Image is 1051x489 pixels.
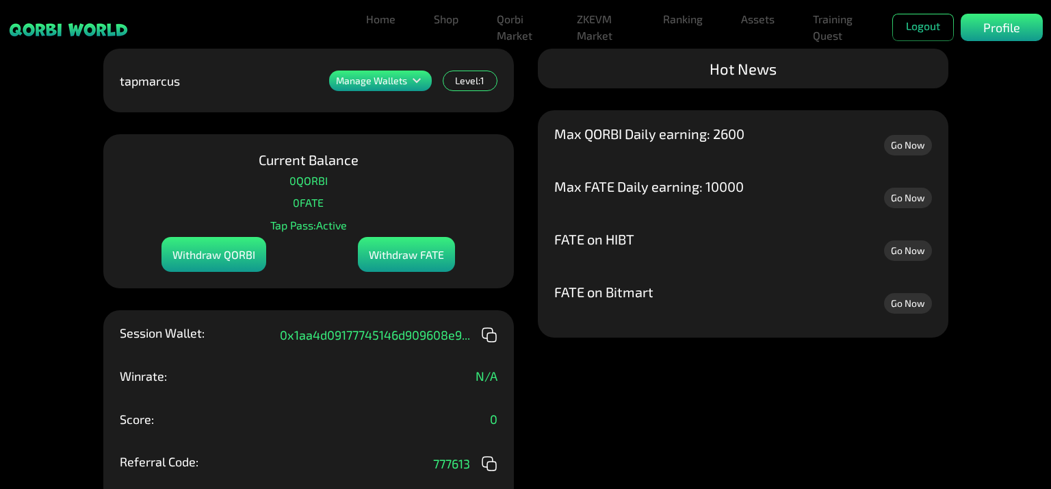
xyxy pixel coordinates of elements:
[983,18,1020,37] p: Profile
[120,327,205,339] p: Session Wallet:
[538,49,948,88] div: Hot News
[161,237,266,272] div: Withdraw QORBI
[120,370,167,382] p: Winrate:
[554,127,744,140] p: Max QORBI Daily earning: 2600
[433,455,497,472] div: 777613
[259,151,359,168] p: Current Balance
[884,240,932,261] a: Go Now
[336,76,407,86] p: Manage Wallets
[554,285,653,299] p: FATE on Bitmart
[120,75,180,87] p: tapmarcus
[554,179,744,193] p: Max FATE Daily earning: 10000
[293,192,324,213] p: 0 FATE
[807,5,865,49] a: Training Quest
[658,5,708,33] a: Ranking
[884,188,932,208] a: Go Now
[8,22,129,38] img: sticky brand-logo
[443,71,497,91] div: Level: 1
[280,327,497,343] div: 0x1aa4d09177745146d909608e9 ...
[361,5,401,33] a: Home
[884,293,932,314] a: Go Now
[289,171,328,191] p: 0 QORBI
[476,370,497,382] p: N/A
[358,237,455,272] div: Withdraw FATE
[270,215,347,236] p: Tap Pass: Active
[491,5,544,49] a: Qorbi Market
[736,5,780,33] a: Assets
[120,413,154,425] p: Score:
[884,135,932,155] a: Go Now
[571,5,630,49] a: ZKEVM Market
[428,5,464,33] a: Shop
[554,232,634,246] p: FATE on HIBT
[892,14,954,41] button: Logout
[120,455,198,468] p: Referral Code:
[490,413,497,425] p: 0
